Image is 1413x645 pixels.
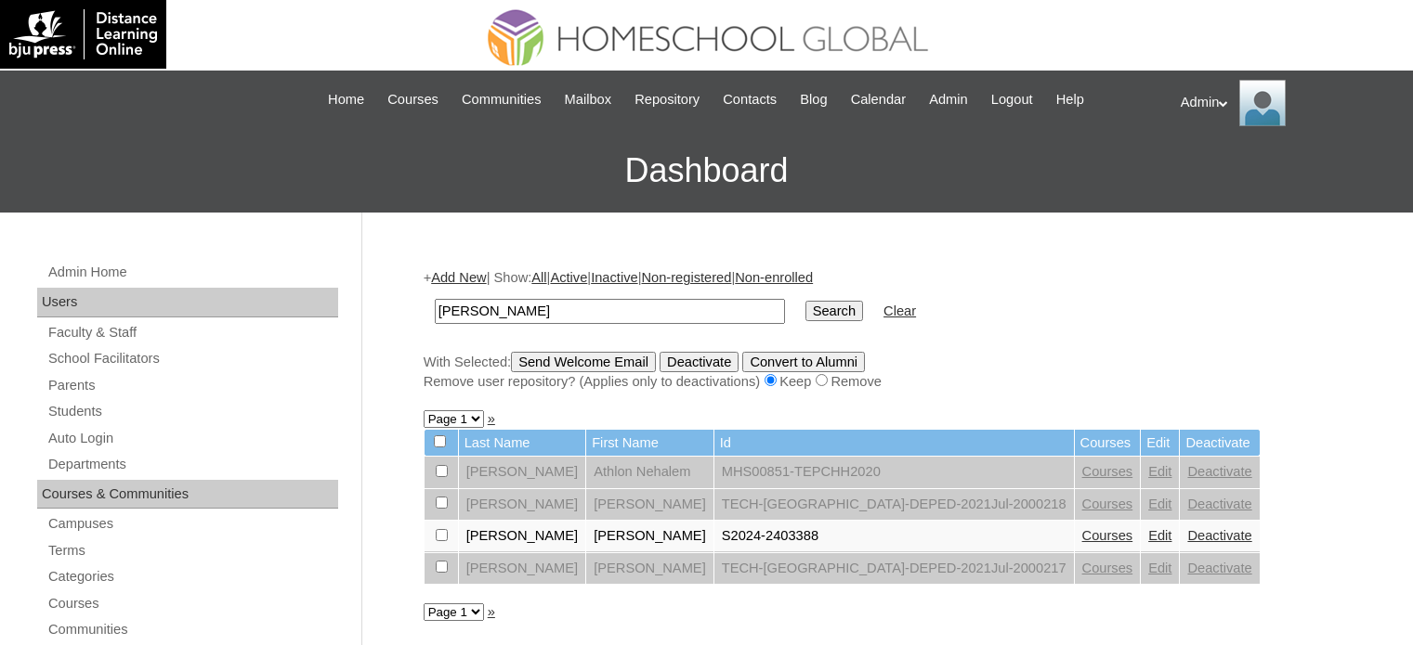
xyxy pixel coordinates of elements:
a: Deactivate [1187,528,1251,543]
img: Admin Homeschool Global [1239,80,1286,126]
td: [PERSON_NAME] [586,489,713,521]
a: Categories [46,565,338,588]
td: Deactivate [1180,430,1259,457]
a: Deactivate [1187,561,1251,575]
td: [PERSON_NAME] [459,489,586,521]
span: Courses [387,89,438,110]
span: Communities [462,89,542,110]
a: Home [319,89,373,110]
span: Repository [635,89,700,110]
a: Edit [1148,497,1171,511]
a: Courses [1082,561,1133,575]
td: Edit [1141,430,1179,457]
td: [PERSON_NAME] [586,553,713,585]
td: First Name [586,430,713,457]
a: School Facilitators [46,347,338,370]
a: Blog [791,89,836,110]
img: logo-white.png [9,9,157,59]
input: Convert to Alumni [742,352,865,372]
a: Courses [46,592,338,615]
td: S2024-2403388 [714,521,1074,552]
a: Auto Login [46,427,338,450]
a: Courses [1082,528,1133,543]
a: Communities [46,618,338,641]
span: Admin [929,89,968,110]
a: Deactivate [1187,497,1251,511]
a: Faculty & Staff [46,321,338,344]
span: Calendar [851,89,906,110]
span: Blog [800,89,827,110]
a: Inactive [591,270,638,285]
a: » [488,604,495,619]
a: Clear [883,303,916,318]
div: + | Show: | | | | [424,268,1343,391]
a: Help [1047,89,1093,110]
span: Home [328,89,364,110]
td: [PERSON_NAME] [586,521,713,552]
input: Search [435,299,785,324]
input: Deactivate [660,352,739,372]
a: Logout [982,89,1042,110]
a: Admin [920,89,977,110]
a: Mailbox [556,89,621,110]
a: Admin Home [46,261,338,284]
a: Campuses [46,512,338,535]
a: Add New [431,270,486,285]
td: [PERSON_NAME] [459,521,586,552]
a: Deactivate [1187,464,1251,479]
a: Communities [452,89,551,110]
a: Contacts [713,89,786,110]
a: All [531,270,546,285]
a: Non-enrolled [735,270,813,285]
a: Courses [1082,464,1133,479]
td: [PERSON_NAME] [459,553,586,585]
a: Repository [625,89,709,110]
div: Courses & Communities [37,480,338,510]
a: Non-registered [641,270,731,285]
a: Calendar [842,89,915,110]
div: Users [37,288,338,317]
td: TECH-[GEOGRAPHIC_DATA]-DEPED-2021Jul-2000217 [714,553,1074,585]
a: Courses [1082,497,1133,511]
span: Logout [991,89,1033,110]
input: Search [805,301,863,321]
input: Send Welcome Email [511,352,656,372]
a: Edit [1148,528,1171,543]
td: MHS00851-TEPCHH2020 [714,457,1074,488]
a: Terms [46,539,338,562]
td: Courses [1075,430,1141,457]
div: Remove user repository? (Applies only to deactivations) Keep Remove [424,372,1343,392]
a: Edit [1148,464,1171,479]
td: Last Name [459,430,586,457]
h3: Dashboard [9,129,1404,213]
a: Parents [46,374,338,397]
a: » [488,411,495,426]
a: Departments [46,453,338,476]
div: With Selected: [424,352,1343,392]
td: TECH-[GEOGRAPHIC_DATA]-DEPED-2021Jul-2000218 [714,489,1074,521]
a: Edit [1148,561,1171,575]
span: Help [1056,89,1084,110]
td: Athlon Nehalem [586,457,713,488]
div: Admin [1181,80,1394,126]
td: Id [714,430,1074,457]
a: Courses [378,89,448,110]
span: Mailbox [565,89,612,110]
a: Active [550,270,587,285]
span: Contacts [723,89,777,110]
a: Students [46,400,338,423]
td: [PERSON_NAME] [459,457,586,488]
